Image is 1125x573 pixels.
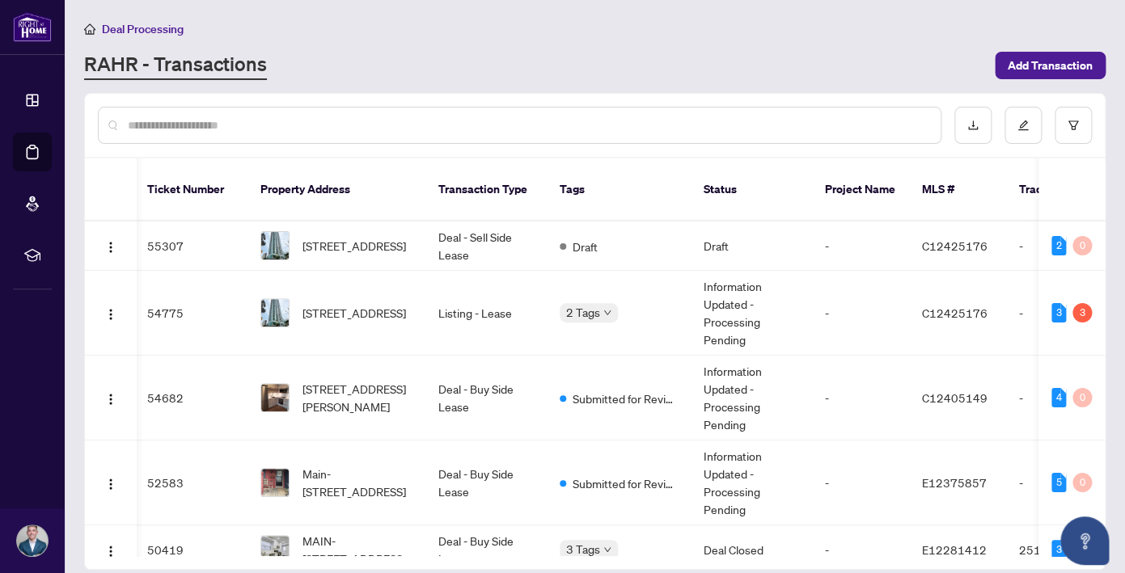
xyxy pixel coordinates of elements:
span: C12405149 [922,390,988,405]
span: home [84,23,95,35]
th: Property Address [247,158,425,221]
th: Transaction Type [425,158,547,221]
span: 3 Tags [566,540,600,558]
td: Draft [691,221,812,271]
td: Information Updated - Processing Pending [691,440,812,525]
button: Logo [98,537,124,562]
span: [STREET_ADDRESS] [302,237,406,255]
img: thumbnail-img [261,384,289,411]
td: Information Updated - Processing Pending [691,271,812,356]
td: Deal - Buy Side Lease [425,356,547,440]
button: filter [1055,107,1092,144]
span: down [603,309,611,317]
span: [STREET_ADDRESS][PERSON_NAME] [302,380,412,415]
span: Submitted for Review [573,390,678,407]
div: 0 [1072,473,1092,492]
span: C12425176 [922,238,988,253]
th: Tags [547,158,691,221]
img: Logo [104,393,117,406]
div: 4 [1051,388,1066,407]
img: thumbnail-img [261,536,289,563]
div: 0 [1072,236,1092,255]
img: Logo [104,478,117,491]
div: 3 [1051,540,1066,559]
span: filter [1068,120,1079,131]
img: Logo [104,241,117,254]
span: Submitted for Review [573,474,678,492]
a: RAHR - Transactions [84,51,267,80]
img: thumbnail-img [261,469,289,496]
td: 54682 [134,356,247,440]
td: - [1006,440,1119,525]
td: 54775 [134,271,247,356]
td: - [812,440,909,525]
button: Add Transaction [995,52,1106,79]
span: Draft [573,238,598,255]
div: 3 [1072,303,1092,322]
span: [STREET_ADDRESS] [302,304,406,322]
td: - [1006,221,1119,271]
div: 3 [1051,303,1066,322]
button: Open asap [1060,516,1109,565]
img: Logo [104,308,117,321]
span: E12375857 [922,475,987,490]
td: - [812,356,909,440]
th: Trade Number [1006,158,1119,221]
span: E12281412 [922,542,987,557]
td: - [812,221,909,271]
span: download [967,120,979,131]
span: Main-[STREET_ADDRESS] [302,465,412,500]
th: Ticket Number [134,158,247,221]
button: Logo [98,233,124,259]
td: - [1006,271,1119,356]
div: 2 [1051,236,1066,255]
img: Profile Icon [17,525,48,556]
span: MAIN-[STREET_ADDRESS][PERSON_NAME] [302,532,412,567]
span: 2 Tags [566,303,600,322]
img: Logo [104,545,117,558]
button: Logo [98,300,124,326]
img: thumbnail-img [261,232,289,259]
td: Information Updated - Processing Pending [691,356,812,440]
th: MLS # [909,158,1006,221]
div: 5 [1051,473,1066,492]
th: Status [691,158,812,221]
span: edit [1017,120,1029,131]
td: 55307 [134,221,247,271]
img: thumbnail-img [261,299,289,327]
span: Add Transaction [1008,53,1093,78]
img: logo [13,12,52,42]
td: Listing - Lease [425,271,547,356]
td: - [1006,356,1119,440]
button: Logo [98,385,124,411]
button: edit [1004,107,1042,144]
td: Deal - Sell Side Lease [425,221,547,271]
span: C12425176 [922,305,988,320]
td: Deal - Buy Side Lease [425,440,547,525]
td: 52583 [134,440,247,525]
button: Logo [98,470,124,495]
td: - [812,271,909,356]
div: 0 [1072,388,1092,407]
span: Deal Processing [102,22,184,36]
th: Project Name [812,158,909,221]
span: down [603,546,611,554]
button: download [954,107,992,144]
